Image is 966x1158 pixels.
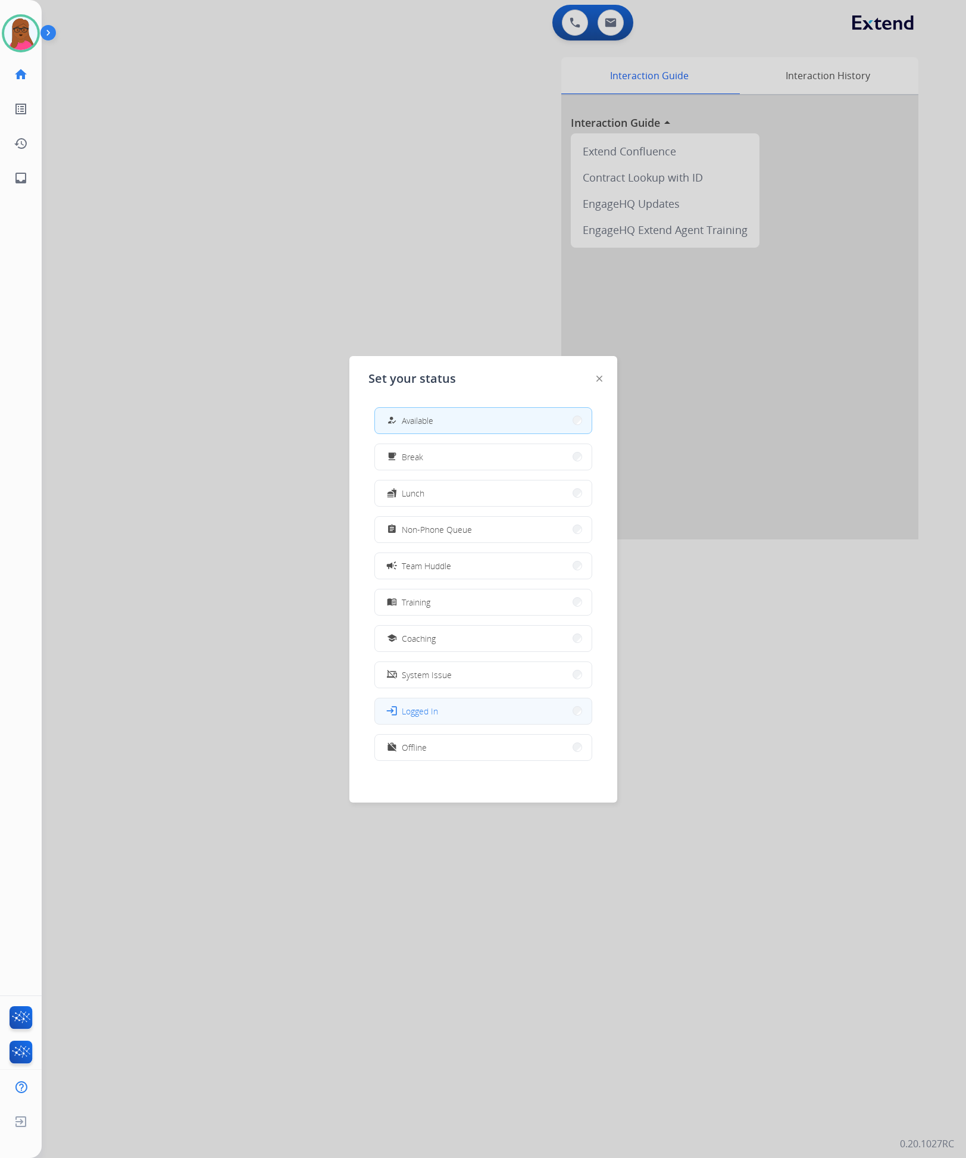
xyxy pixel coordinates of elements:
[375,698,592,724] button: Logged In
[402,596,430,608] span: Training
[402,414,433,427] span: Available
[14,136,28,151] mat-icon: history
[385,705,397,717] mat-icon: login
[375,626,592,651] button: Coaching
[375,517,592,542] button: Non-Phone Queue
[402,669,452,681] span: System Issue
[14,102,28,116] mat-icon: list_alt
[402,632,436,645] span: Coaching
[386,597,396,607] mat-icon: menu_book
[375,480,592,506] button: Lunch
[386,742,396,753] mat-icon: work_off
[14,171,28,185] mat-icon: inbox
[900,1137,954,1151] p: 0.20.1027RC
[596,376,602,382] img: close-button
[402,741,427,754] span: Offline
[402,705,438,717] span: Logged In
[402,560,451,572] span: Team Huddle
[375,444,592,470] button: Break
[402,523,472,536] span: Non-Phone Queue
[375,408,592,433] button: Available
[386,633,396,644] mat-icon: school
[375,662,592,688] button: System Issue
[386,670,396,680] mat-icon: phonelink_off
[386,488,396,498] mat-icon: fastfood
[375,553,592,579] button: Team Huddle
[14,67,28,82] mat-icon: home
[402,451,423,463] span: Break
[375,589,592,615] button: Training
[375,735,592,760] button: Offline
[386,452,396,462] mat-icon: free_breakfast
[386,525,396,535] mat-icon: assignment
[368,370,456,387] span: Set your status
[4,17,37,50] img: avatar
[385,560,397,572] mat-icon: campaign
[386,416,396,426] mat-icon: how_to_reg
[402,487,424,500] span: Lunch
